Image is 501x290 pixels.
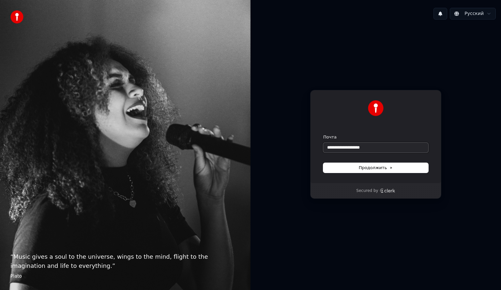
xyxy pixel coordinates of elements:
[380,188,395,193] a: Clerk logo
[10,10,23,23] img: youka
[10,252,240,270] p: “ Music gives a soul to the universe, wings to the mind, flight to the imagination and life to ev...
[359,165,393,171] span: Продолжить
[10,273,240,280] footer: Plato
[323,134,337,140] label: Почта
[323,163,428,173] button: Продолжить
[356,188,378,194] p: Secured by
[368,100,384,116] img: Youka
